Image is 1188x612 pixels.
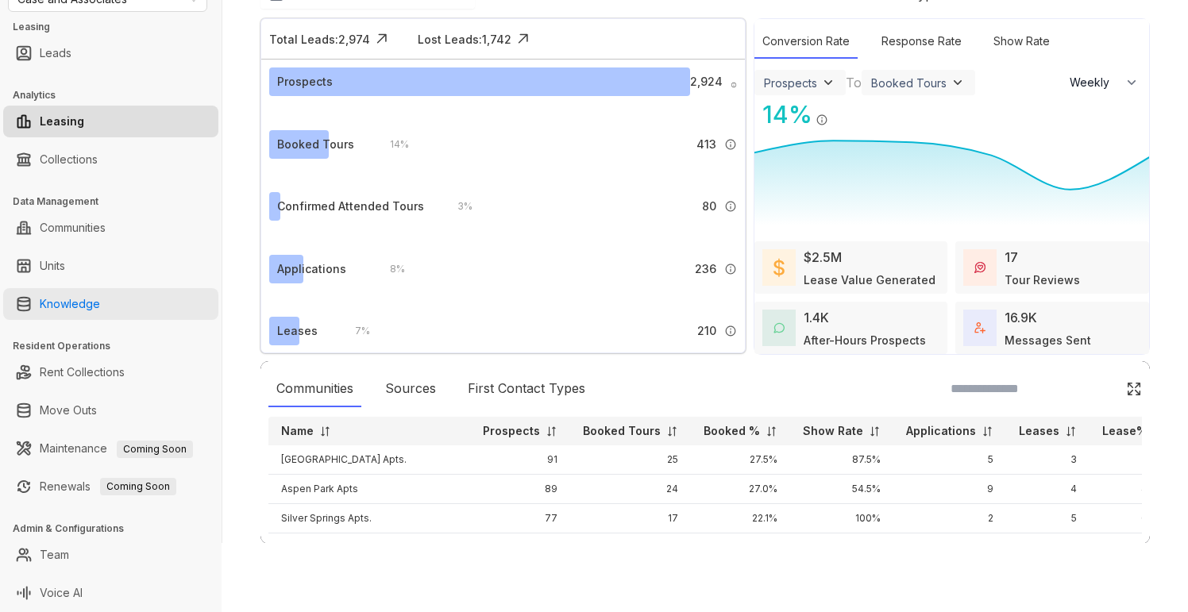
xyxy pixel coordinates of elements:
td: 64 [470,533,570,563]
td: 22.1% [691,504,790,533]
button: Weekly [1060,68,1149,97]
div: $2.5M [804,248,842,267]
img: AfterHoursConversations [773,322,785,334]
span: Weekly [1070,75,1118,90]
img: sorting [1065,425,1077,437]
p: Name [281,423,314,439]
td: 7 [893,533,1006,563]
div: First Contact Types [460,371,593,407]
li: Renewals [3,471,218,502]
li: Rent Collections [3,356,218,388]
div: 17 [1005,248,1018,267]
td: 91 [470,445,570,475]
li: Collections [3,144,218,175]
img: Click Icon [511,27,535,51]
td: 5 [893,445,1006,475]
img: Click Icon [828,99,852,123]
span: 80 [702,198,716,215]
div: 3 % [442,198,472,215]
img: sorting [319,425,331,437]
p: Show Rate [803,423,863,439]
td: 27.5% [691,445,790,475]
td: 2 [893,504,1006,533]
p: Applications [906,423,976,439]
td: Aspen Park Apts [268,475,470,504]
li: Leads [3,37,218,69]
div: Applications [277,260,346,278]
td: 40.0% [790,533,893,563]
div: 7 % [339,322,370,340]
div: Messages Sent [1005,332,1091,348]
div: Leases [277,322,318,340]
p: Booked Tours [583,423,661,439]
li: Units [3,250,218,282]
img: sorting [869,425,881,437]
img: TourReviews [974,262,985,273]
p: Lease% [1102,423,1147,439]
td: 87.5% [790,445,893,475]
li: Communities [3,212,218,244]
div: 14 % [754,97,812,133]
img: Click Icon [1126,381,1142,397]
div: Sources [377,371,444,407]
div: Booked Tours [277,136,354,153]
td: 1 [1006,533,1090,563]
img: sorting [766,425,777,437]
h3: Data Management [13,194,222,209]
td: 3.0% [1090,445,1178,475]
li: Team [3,539,218,571]
a: Voice AI [40,577,83,609]
td: 4 [1006,475,1090,504]
div: 16.9K [1005,308,1037,327]
img: Info [731,82,737,88]
li: Leasing [3,106,218,137]
div: 14 % [374,136,409,153]
h3: Admin & Configurations [13,522,222,536]
p: Leases [1019,423,1059,439]
img: Info [816,114,828,126]
h3: Leasing [13,20,222,34]
img: ViewFilterArrow [950,75,966,90]
div: After-Hours Prospects [804,332,926,348]
li: Voice AI [3,577,218,609]
span: 210 [697,322,716,340]
td: 4.0% [1090,475,1178,504]
div: Response Rate [874,25,970,59]
img: Click Icon [370,27,394,51]
a: Collections [40,144,98,175]
td: 77 [470,504,570,533]
img: LeaseValue [773,258,785,277]
td: 100% [790,504,893,533]
a: RenewalsComing Soon [40,471,176,502]
span: 236 [695,260,716,278]
td: [GEOGRAPHIC_DATA] Apts. [268,445,470,475]
div: To [846,73,862,92]
div: Total Leads: 2,974 [269,31,370,48]
td: 2.0% [1090,533,1178,563]
a: Team [40,539,69,571]
div: Prospects [277,73,333,90]
div: Lost Leads: 1,742 [418,31,511,48]
a: Leasing [40,106,84,137]
div: Tour Reviews [1005,271,1080,288]
li: Maintenance [3,433,218,464]
td: 25 [570,445,691,475]
td: 20.3% [691,533,790,563]
img: sorting [982,425,993,437]
td: 6.0% [1090,504,1178,533]
h3: Analytics [13,88,222,102]
img: sorting [666,425,678,437]
img: Info [724,138,737,151]
div: 1.4K [804,308,829,327]
td: 5 [1006,504,1090,533]
h3: Resident Operations [13,339,222,353]
span: Coming Soon [117,441,193,458]
li: Knowledge [3,288,218,320]
a: Knowledge [40,288,100,320]
p: Booked % [704,423,760,439]
td: 89 [470,475,570,504]
td: 13 [570,533,691,563]
p: Prospects [483,423,540,439]
img: Info [724,263,737,275]
img: sorting [546,425,557,437]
